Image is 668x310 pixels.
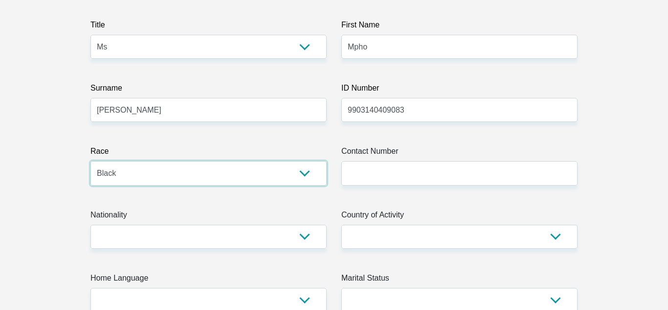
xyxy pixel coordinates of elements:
label: Marital Status [341,272,578,288]
input: ID Number [341,98,578,122]
label: Country of Activity [341,209,578,225]
input: First Name [341,35,578,59]
label: ID Number [341,82,578,98]
input: Contact Number [341,161,578,185]
label: Home Language [90,272,327,288]
label: First Name [341,19,578,35]
label: Title [90,19,327,35]
label: Contact Number [341,145,578,161]
label: Nationality [90,209,327,225]
label: Surname [90,82,327,98]
label: Race [90,145,327,161]
input: Surname [90,98,327,122]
